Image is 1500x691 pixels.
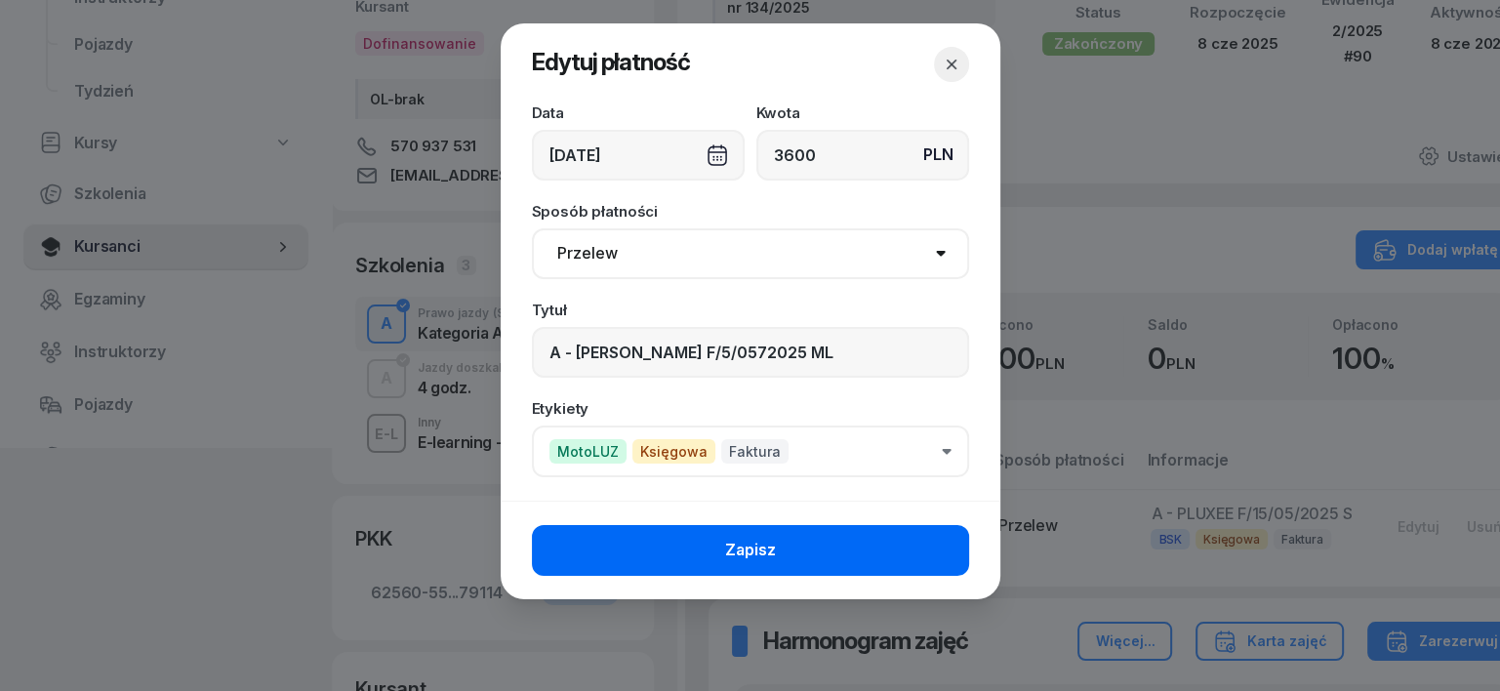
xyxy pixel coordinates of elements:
[532,48,690,76] span: Edytuj płatność
[532,525,969,576] button: Zapisz
[532,426,969,477] button: MotoLUZKsięgowaFaktura
[756,130,969,181] input: 0
[632,439,715,464] span: Księgowa
[725,538,776,563] span: Zapisz
[549,439,627,464] span: MotoLUZ
[532,327,969,378] input: Np. zaliczka, pierwsza rata...
[721,439,789,464] span: Faktura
